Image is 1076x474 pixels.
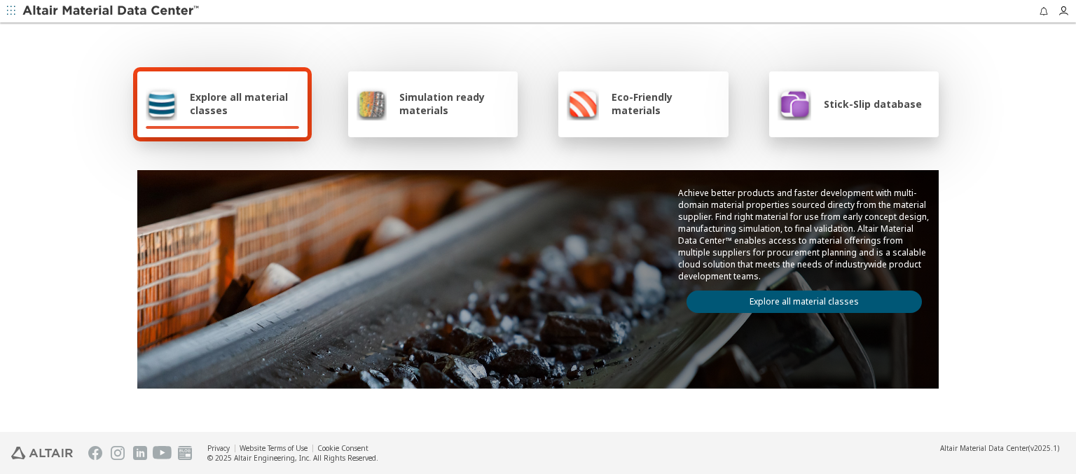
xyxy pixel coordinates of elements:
[11,447,73,459] img: Altair Engineering
[399,90,509,117] span: Simulation ready materials
[146,87,177,120] img: Explore all material classes
[678,187,930,282] p: Achieve better products and faster development with multi-domain material properties sourced dire...
[612,90,719,117] span: Eco-Friendly materials
[824,97,922,111] span: Stick-Slip database
[687,291,922,313] a: Explore all material classes
[940,443,1059,453] div: (v2025.1)
[778,87,811,120] img: Stick-Slip database
[940,443,1028,453] span: Altair Material Data Center
[240,443,308,453] a: Website Terms of Use
[567,87,599,120] img: Eco-Friendly materials
[190,90,299,117] span: Explore all material classes
[22,4,201,18] img: Altair Material Data Center
[207,443,230,453] a: Privacy
[317,443,368,453] a: Cookie Consent
[207,453,378,463] div: © 2025 Altair Engineering, Inc. All Rights Reserved.
[357,87,387,120] img: Simulation ready materials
